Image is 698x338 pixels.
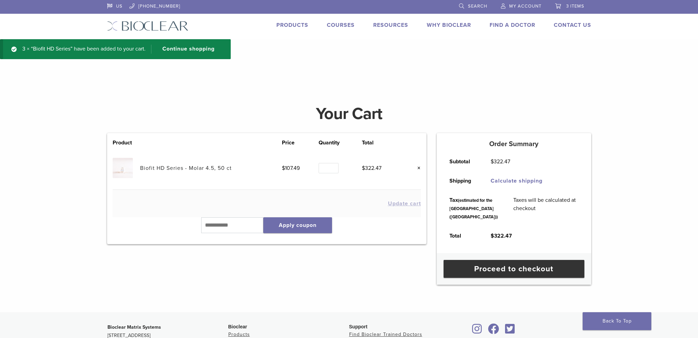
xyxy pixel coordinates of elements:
a: Back To Top [583,312,651,330]
a: Why Bioclear [427,22,471,29]
bdi: 322.47 [491,232,512,239]
span: $ [491,158,494,165]
small: (estimated for the [GEOGRAPHIC_DATA] ([GEOGRAPHIC_DATA])) [449,198,498,220]
span: $ [282,165,285,172]
bdi: 107.49 [282,165,300,172]
th: Tax [442,190,506,226]
a: Continue shopping [151,45,220,54]
a: Products [276,22,308,29]
a: Proceed to checkout [444,260,584,278]
a: Biofit HD Series - Molar 4.5, 50 ct [140,165,232,172]
button: Update cart [388,201,421,206]
bdi: 322.47 [491,158,510,165]
a: Bioclear [503,328,517,335]
th: Shipping [442,171,483,190]
span: Search [468,3,487,9]
h1: Your Cart [102,106,596,122]
span: My Account [509,3,541,9]
a: Bioclear [470,328,484,335]
a: Resources [373,22,408,29]
span: Support [349,324,368,329]
th: Subtotal [442,152,483,171]
th: Quantity [319,139,362,147]
a: Find A Doctor [490,22,535,29]
th: Product [113,139,140,147]
span: $ [491,232,494,239]
a: Products [228,331,250,337]
a: Calculate shipping [491,177,542,184]
button: Apply coupon [263,217,332,233]
th: Total [442,226,483,246]
h5: Order Summary [437,140,591,148]
a: Contact Us [554,22,591,29]
th: Price [282,139,319,147]
span: Bioclear [228,324,247,329]
img: Biofit HD Series - Molar 4.5, 50 ct [113,158,133,178]
span: $ [362,165,365,172]
strong: Bioclear Matrix Systems [107,324,161,330]
a: Courses [327,22,355,29]
a: Find Bioclear Trained Doctors [349,331,422,337]
th: Total [362,139,402,147]
bdi: 322.47 [362,165,381,172]
a: Remove this item [412,164,421,173]
img: Bioclear [107,21,188,31]
a: Bioclear [486,328,502,335]
span: 3 items [566,3,584,9]
td: Taxes will be calculated at checkout [506,190,586,226]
